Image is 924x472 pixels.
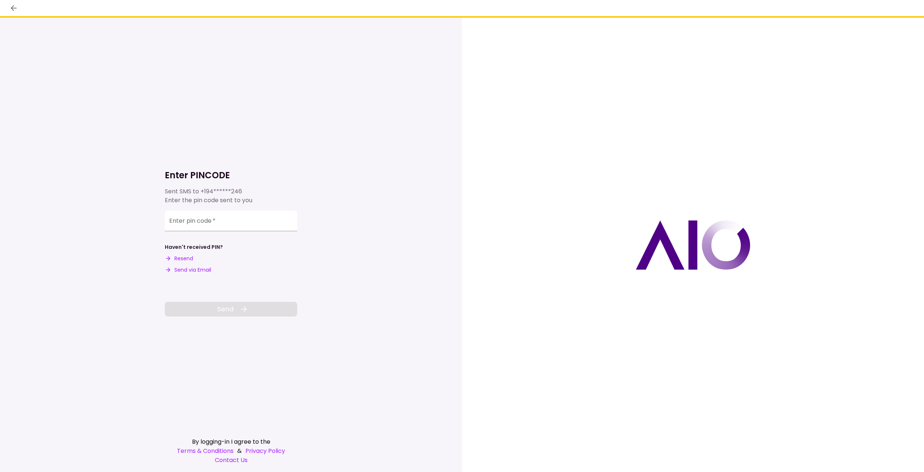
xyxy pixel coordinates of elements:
[7,2,20,14] button: back
[165,302,297,317] button: Send
[165,266,211,274] button: Send via Email
[636,220,750,270] img: AIO logo
[165,437,297,446] div: By logging-in I agree to the
[245,446,285,455] a: Privacy Policy
[165,243,223,251] div: Haven't received PIN?
[165,169,297,181] h1: Enter PINCODE
[177,446,234,455] a: Terms & Conditions
[165,187,297,205] div: Sent SMS to Enter the pin code sent to you
[217,304,234,314] span: Send
[165,255,193,262] button: Resend
[165,446,297,455] div: &
[165,455,297,465] a: Contact Us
